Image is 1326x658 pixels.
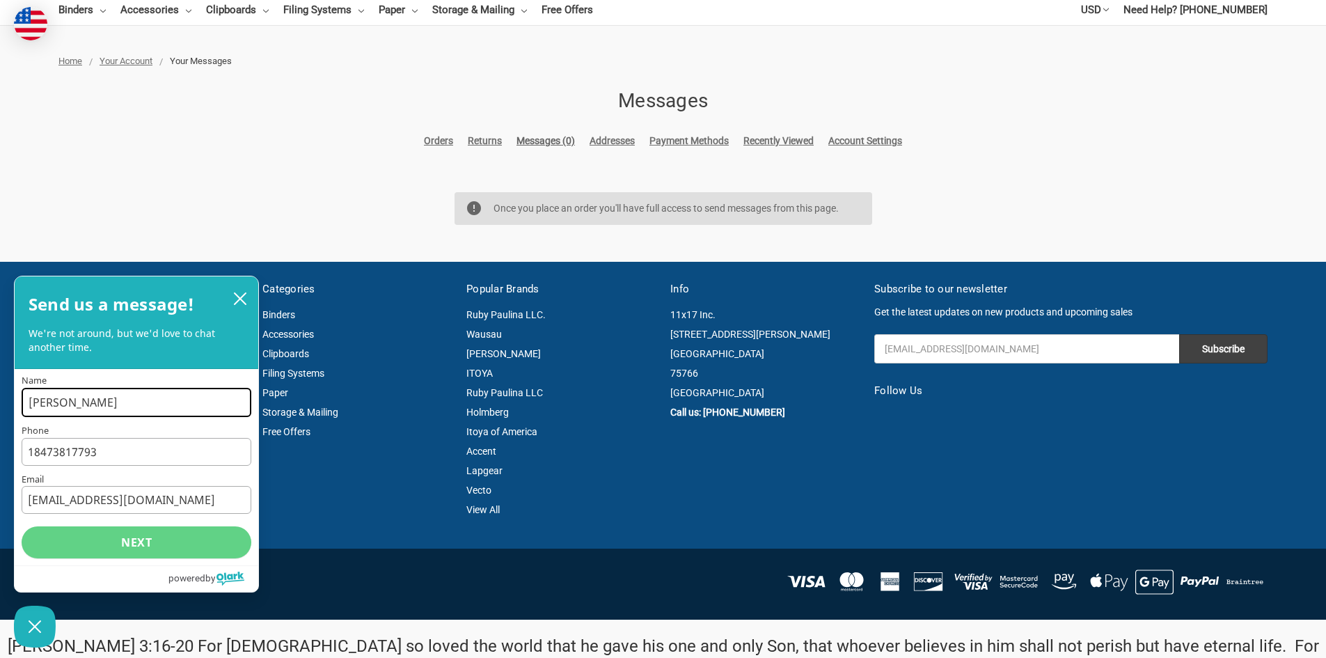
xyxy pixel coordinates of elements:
[205,569,215,587] span: by
[262,281,452,297] h5: Categories
[649,134,729,148] a: Payment Methods
[874,383,1268,399] h5: Follow Us
[22,388,251,417] input: Name
[168,569,205,587] span: powered
[466,387,543,398] a: Ruby Paulina LLC
[466,504,500,515] a: View All
[466,407,509,418] a: Holmberg
[516,134,575,148] a: Messages (0)
[262,387,288,398] a: Paper
[670,281,860,297] h5: Info
[100,56,152,66] a: Your Account
[229,288,251,309] button: close chatbox
[262,309,295,320] a: Binders
[670,305,860,402] address: 11x17 Inc. [STREET_ADDRESS][PERSON_NAME] [GEOGRAPHIC_DATA] 75766 [GEOGRAPHIC_DATA]
[466,465,503,476] a: Lapgear
[466,368,493,379] a: ITOYA
[385,86,942,116] h1: Messages
[262,426,310,437] a: Free Offers
[262,348,309,359] a: Clipboards
[494,203,839,214] span: Once you place an order you'll have full access to send messages from this page.
[670,407,785,418] a: Call us: [PHONE_NUMBER]
[262,368,324,379] a: Filing Systems
[743,134,814,148] a: Recently Viewed
[466,485,491,496] a: Vecto
[14,276,259,593] div: olark chatbox
[14,606,56,648] button: Close Chatbox
[168,566,258,592] a: Powered by Olark
[22,475,251,484] label: Email
[58,577,656,591] p: © 2025 11x17
[22,426,251,435] label: Phone
[466,446,496,457] a: Accent
[874,305,1268,320] p: Get the latest updates on new products and upcoming sales
[1179,334,1268,363] input: Subscribe
[58,56,82,66] a: Home
[22,526,251,558] button: Next
[29,290,195,318] h2: Send us a message!
[466,329,502,340] a: Wausau
[468,134,502,148] a: Returns
[262,407,338,418] a: Storage & Mailing
[22,438,251,466] input: Phone
[466,348,541,359] a: [PERSON_NAME]
[262,329,314,340] a: Accessories
[22,376,251,385] label: Name
[29,327,244,355] p: We're not around, but we'd love to chat another time.
[466,309,546,320] a: Ruby Paulina LLC.
[874,281,1268,297] h5: Subscribe to our newsletter
[170,56,232,66] span: Your Messages
[874,334,1179,363] input: Your email address
[590,134,635,148] a: Addresses
[466,281,656,297] h5: Popular Brands
[466,426,537,437] a: Itoya of America
[424,134,453,148] a: Orders
[14,7,47,40] img: duty and tax information for United States
[22,486,251,514] input: Email
[828,134,902,148] a: Account Settings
